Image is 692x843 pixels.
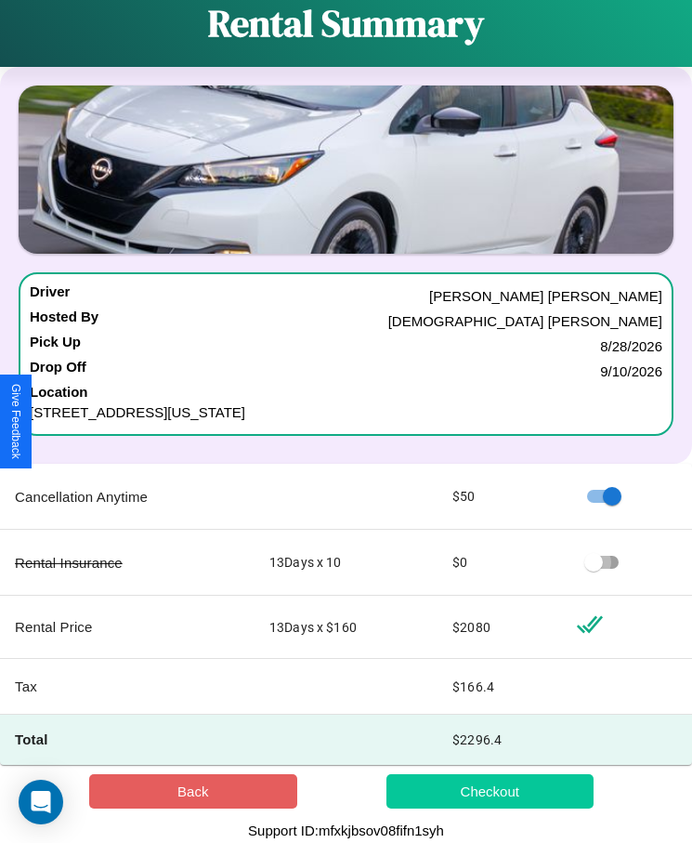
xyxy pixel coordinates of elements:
p: Cancellation Anytime [15,484,240,509]
h4: Drop Off [30,359,86,384]
td: $ 2080 [437,596,561,659]
button: Checkout [386,774,594,809]
div: Give Feedback [9,384,22,459]
p: Rental Insurance [15,550,240,575]
button: Back [89,774,297,809]
td: $ 50 [437,464,561,530]
div: Open Intercom Messenger [19,780,63,824]
p: Rental Price [15,614,240,639]
h4: Pick Up [30,334,81,359]
p: Tax [15,674,240,699]
h4: Total [15,730,240,749]
p: [DEMOGRAPHIC_DATA] [PERSON_NAME] [388,309,662,334]
td: $ 2296.4 [437,715,561,765]
p: 9 / 10 / 2026 [600,359,662,384]
p: [PERSON_NAME] [PERSON_NAME] [429,283,662,309]
td: 13 Days x $ 160 [255,596,437,659]
p: [STREET_ADDRESS][US_STATE] [30,400,662,425]
h4: Driver [30,283,70,309]
h4: Hosted By [30,309,98,334]
td: $ 166.4 [437,659,561,715]
td: $ 0 [437,530,561,596]
td: 13 Days x 10 [255,530,437,596]
p: Support ID: mfxkjbsov08fifn1syh [248,818,444,843]
p: 8 / 28 / 2026 [600,334,662,359]
h4: Location [30,384,662,400]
